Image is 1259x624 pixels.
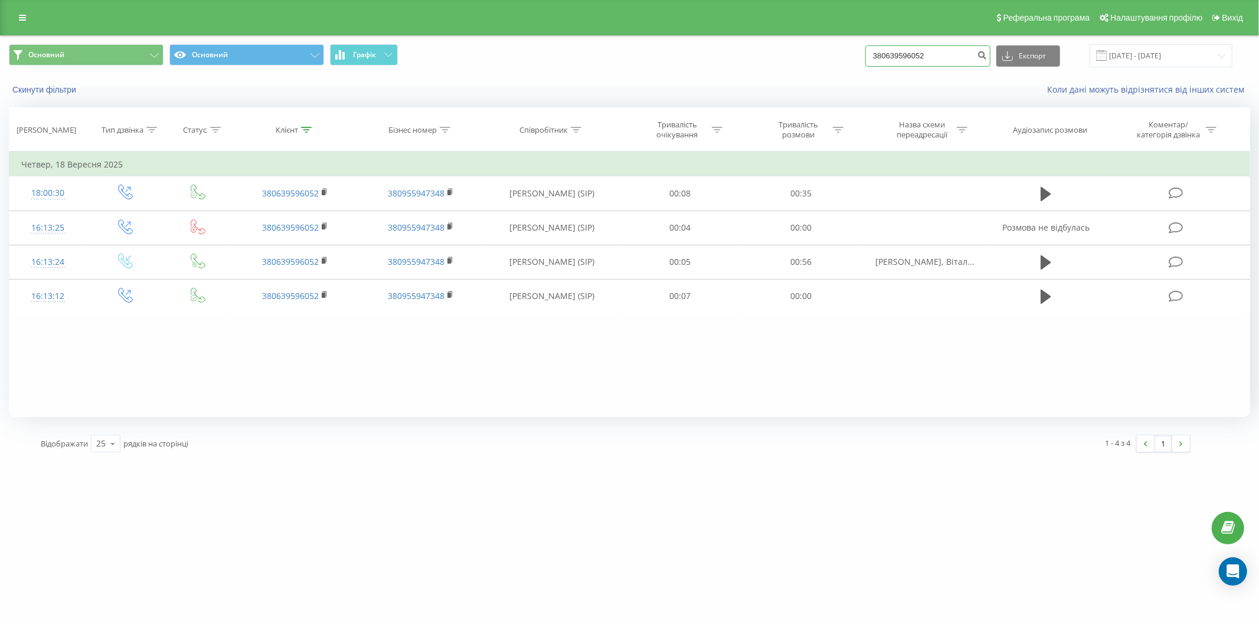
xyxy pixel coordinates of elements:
div: Співробітник [519,125,568,135]
div: Статус [184,125,207,135]
div: 16:13:25 [21,216,75,239]
a: 380639596052 [262,290,319,301]
span: Реферальна програма [1003,13,1090,22]
td: [PERSON_NAME] (SIP) [484,245,620,279]
a: 380955947348 [388,256,444,267]
div: Назва схеми переадресації [891,120,954,140]
div: Клієнт [276,125,298,135]
button: Експорт [996,45,1060,67]
a: Коли дані можуть відрізнятися вiд інших систем [1047,84,1250,95]
button: Основний [9,44,163,65]
td: 00:08 [620,176,741,211]
span: Розмова не відбулась [1002,222,1090,233]
a: 380955947348 [388,290,444,301]
button: Скинути фільтри [9,84,82,95]
td: [PERSON_NAME] (SIP) [484,211,620,245]
td: Четвер, 18 Вересня 2025 [9,153,1250,176]
div: Аудіозапис розмови [1013,125,1087,135]
td: 00:00 [741,279,862,313]
div: 16:13:24 [21,251,75,274]
button: Графік [330,44,398,65]
td: 00:56 [741,245,862,279]
div: Бізнес номер [388,125,437,135]
span: Графік [353,51,376,59]
td: [PERSON_NAME] (SIP) [484,176,620,211]
span: Вихід [1222,13,1243,22]
td: 00:04 [620,211,741,245]
div: 25 [96,438,106,449]
a: 380639596052 [262,222,319,233]
div: 16:13:12 [21,285,75,308]
button: Основний [169,44,324,65]
div: [PERSON_NAME] [17,125,76,135]
span: рядків на сторінці [123,438,188,449]
div: 1 - 4 з 4 [1106,437,1131,449]
div: Open Intercom Messenger [1219,557,1247,586]
div: Тривалість очікування [646,120,709,140]
span: [PERSON_NAME], Вітал... [875,256,975,267]
td: 00:05 [620,245,741,279]
input: Пошук за номером [865,45,990,67]
td: 00:07 [620,279,741,313]
span: Відображати [41,438,88,449]
span: Налаштування профілю [1110,13,1202,22]
div: Тип дзвінка [102,125,143,135]
td: [PERSON_NAME] (SIP) [484,279,620,313]
div: Тривалість розмови [767,120,830,140]
td: 00:35 [741,176,862,211]
div: 18:00:30 [21,182,75,205]
a: 380639596052 [262,256,319,267]
div: Коментар/категорія дзвінка [1134,120,1203,140]
a: 380639596052 [262,188,319,199]
a: 380955947348 [388,222,444,233]
a: 1 [1155,435,1172,452]
span: Основний [28,50,64,60]
td: 00:00 [741,211,862,245]
a: 380955947348 [388,188,444,199]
